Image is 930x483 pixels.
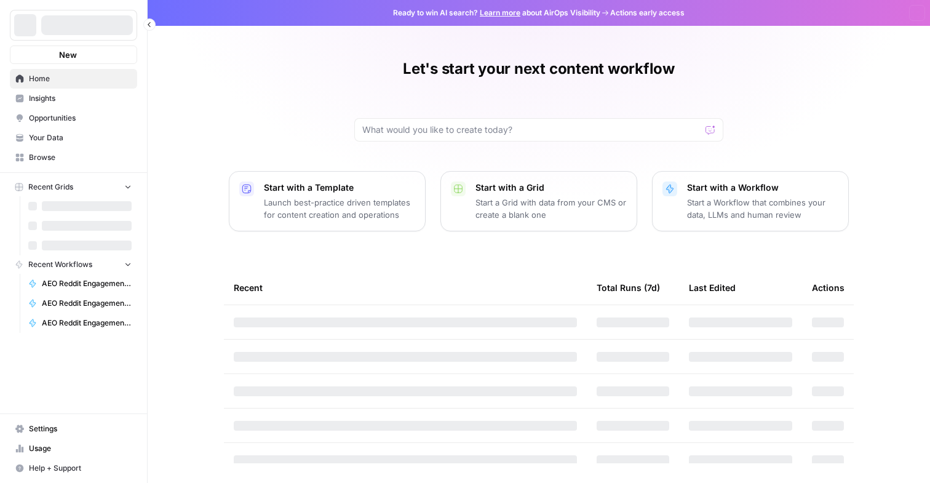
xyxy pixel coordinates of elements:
[264,182,415,194] p: Start with a Template
[10,128,137,148] a: Your Data
[687,182,838,194] p: Start with a Workflow
[29,463,132,474] span: Help + Support
[59,49,77,61] span: New
[403,59,675,79] h1: Let's start your next content workflow
[689,271,736,305] div: Last Edited
[28,182,73,193] span: Recent Grids
[10,89,137,108] a: Insights
[10,458,137,478] button: Help + Support
[480,8,520,17] a: Learn more
[362,124,701,136] input: What would you like to create today?
[42,298,132,309] span: AEO Reddit Engagement - Fork
[10,419,137,439] a: Settings
[42,278,132,289] span: AEO Reddit Engagement - Fork
[10,255,137,274] button: Recent Workflows
[23,274,137,293] a: AEO Reddit Engagement - Fork
[29,443,132,454] span: Usage
[10,439,137,458] a: Usage
[393,7,600,18] span: Ready to win AI search? about AirOps Visibility
[475,196,627,221] p: Start a Grid with data from your CMS or create a blank one
[23,293,137,313] a: AEO Reddit Engagement - Fork
[440,171,637,231] button: Start with a GridStart a Grid with data from your CMS or create a blank one
[234,271,577,305] div: Recent
[652,171,849,231] button: Start with a WorkflowStart a Workflow that combines your data, LLMs and human review
[29,132,132,143] span: Your Data
[29,93,132,104] span: Insights
[10,46,137,64] button: New
[475,182,627,194] p: Start with a Grid
[29,152,132,163] span: Browse
[10,148,137,167] a: Browse
[812,271,845,305] div: Actions
[264,196,415,221] p: Launch best-practice driven templates for content creation and operations
[597,271,660,305] div: Total Runs (7d)
[610,7,685,18] span: Actions early access
[229,171,426,231] button: Start with a TemplateLaunch best-practice driven templates for content creation and operations
[23,313,137,333] a: AEO Reddit Engagement - Fork
[29,73,132,84] span: Home
[42,317,132,329] span: AEO Reddit Engagement - Fork
[29,423,132,434] span: Settings
[28,259,92,270] span: Recent Workflows
[10,108,137,128] a: Opportunities
[10,178,137,196] button: Recent Grids
[29,113,132,124] span: Opportunities
[10,69,137,89] a: Home
[687,196,838,221] p: Start a Workflow that combines your data, LLMs and human review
